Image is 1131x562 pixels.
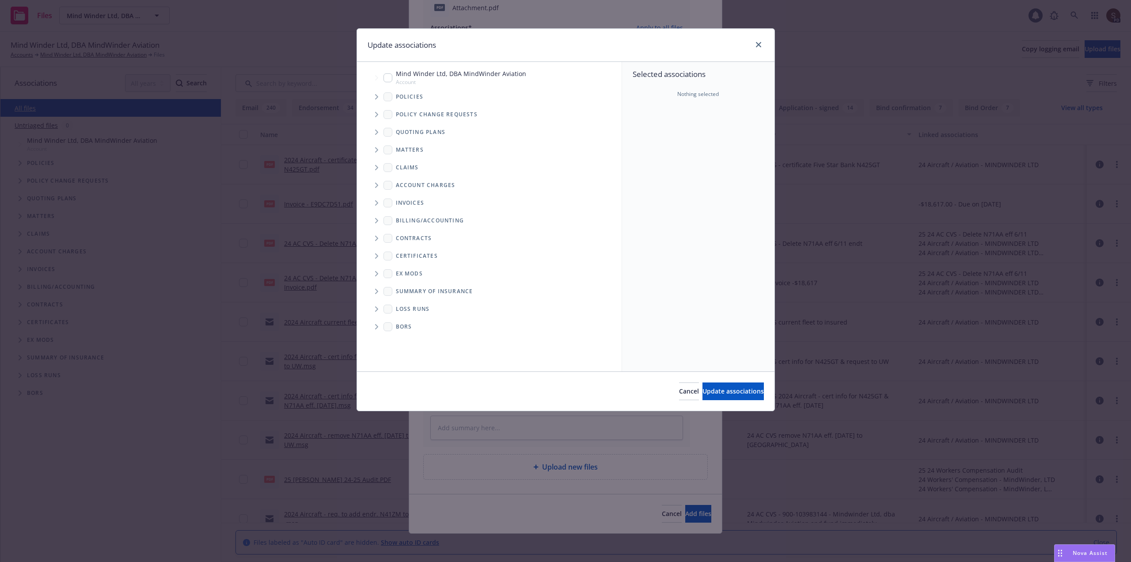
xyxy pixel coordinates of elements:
span: Matters [396,147,424,153]
span: Nothing selected [677,90,719,98]
div: Tree Example [357,67,622,211]
span: Billing/Accounting [396,218,464,223]
span: Account [396,78,526,86]
span: Contracts [396,236,432,241]
div: Folder Tree Example [357,212,622,336]
a: close [753,39,764,50]
span: Quoting plans [396,130,446,135]
span: Policies [396,94,424,99]
span: Account charges [396,183,455,188]
span: Update associations [702,387,764,395]
span: Ex Mods [396,271,423,276]
span: Loss Runs [396,306,430,312]
span: Nova Assist [1073,549,1108,557]
button: Update associations [702,382,764,400]
span: Policy change requests [396,112,478,117]
span: Cancel [679,387,699,395]
h1: Update associations [368,39,436,51]
span: BORs [396,324,412,329]
span: Certificates [396,253,438,259]
div: Drag to move [1055,545,1066,562]
span: Claims [396,165,419,170]
span: Invoices [396,200,425,206]
button: Nova Assist [1054,544,1115,562]
span: Summary of insurance [396,289,473,294]
span: Selected associations [633,69,764,80]
button: Cancel [679,382,699,400]
span: Mind Winder Ltd, DBA MindWinder Aviation [396,69,526,78]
